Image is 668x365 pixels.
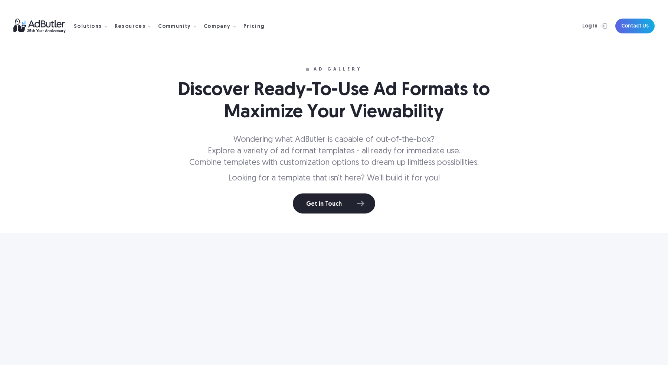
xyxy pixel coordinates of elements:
div: Company [204,14,242,38]
a: Get in Touch [293,193,375,214]
div: Community [158,24,191,29]
p: Wondering what AdButler is capable of out-of-the-box? Explore a variety of ad format templates - ... [167,134,501,169]
div: ad gallery [314,67,362,72]
div: Pricing [243,24,265,29]
div: Solutions [74,24,102,29]
h1: Discover Ready-To-Use Ad Formats to Maximize Your Viewability [167,79,501,124]
div: Solutions [74,14,113,38]
div: Community [158,14,202,38]
div: Resources [115,14,157,38]
a: Pricing [243,23,271,29]
p: Looking for a template that isn't here? We'll build it for you! [167,173,501,185]
div: Resources [115,24,146,29]
div: Company [204,24,231,29]
a: Log In [563,19,611,33]
a: Contact Us [615,19,655,33]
